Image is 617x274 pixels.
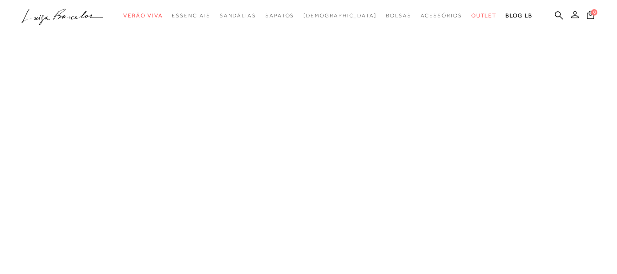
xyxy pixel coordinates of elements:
a: categoryNavScreenReaderText [123,7,163,24]
a: categoryNavScreenReaderText [172,7,210,24]
a: categoryNavScreenReaderText [471,7,497,24]
a: categoryNavScreenReaderText [421,7,462,24]
span: Bolsas [386,12,411,19]
span: Outlet [471,12,497,19]
a: categoryNavScreenReaderText [386,7,411,24]
a: BLOG LB [506,7,532,24]
span: Sapatos [265,12,294,19]
span: [DEMOGRAPHIC_DATA] [303,12,377,19]
span: 0 [591,9,597,16]
span: Sandálias [220,12,256,19]
a: categoryNavScreenReaderText [220,7,256,24]
span: Acessórios [421,12,462,19]
a: categoryNavScreenReaderText [265,7,294,24]
span: Essenciais [172,12,210,19]
a: noSubCategoriesText [303,7,377,24]
span: Verão Viva [123,12,163,19]
button: 0 [584,10,597,22]
span: BLOG LB [506,12,532,19]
